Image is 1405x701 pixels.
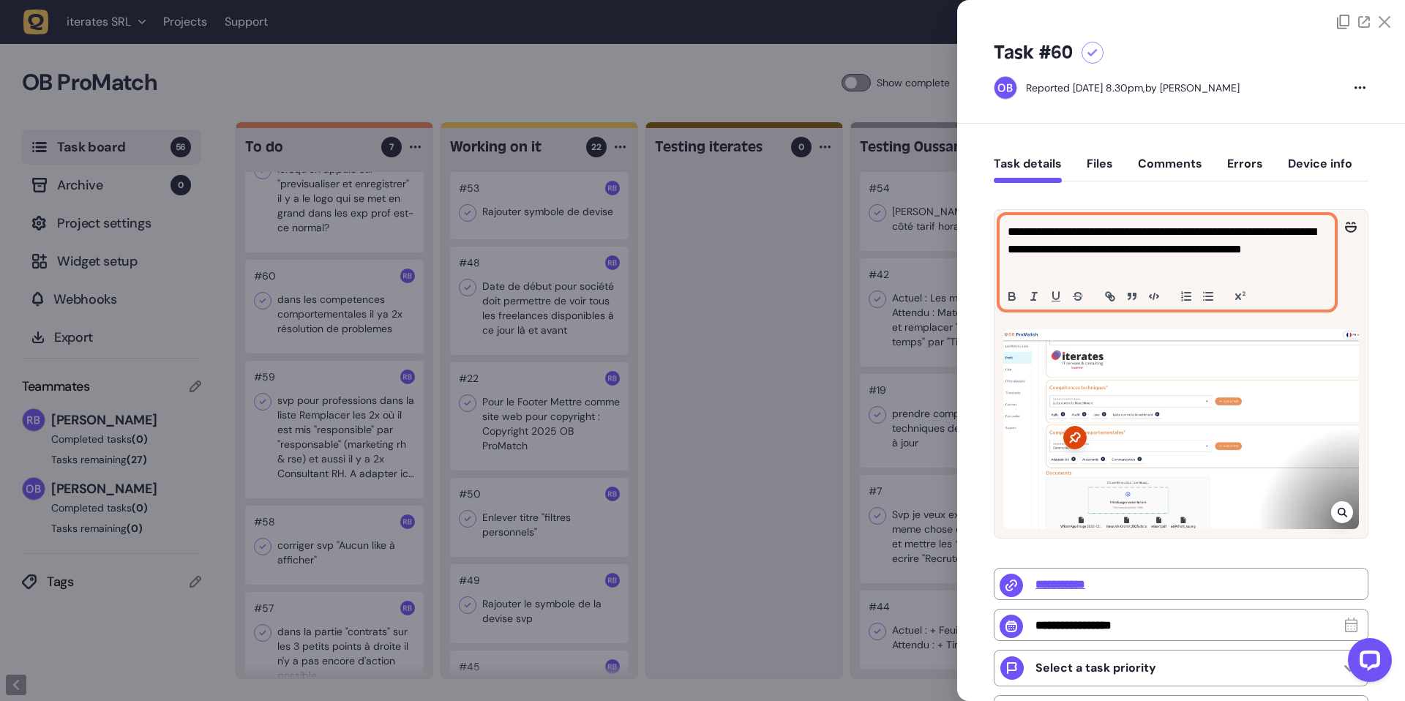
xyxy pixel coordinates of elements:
[1138,157,1202,183] button: Comments
[994,77,1016,99] img: Oussama Bahassou
[1026,81,1145,94] div: Reported [DATE] 8.30pm,
[1035,661,1156,675] p: Select a task priority
[1288,157,1352,183] button: Device info
[1227,157,1263,183] button: Errors
[994,41,1073,64] h5: Task #60
[1026,80,1240,95] div: by [PERSON_NAME]
[994,157,1062,183] button: Task details
[1336,632,1398,694] iframe: LiveChat chat widget
[1087,157,1113,183] button: Files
